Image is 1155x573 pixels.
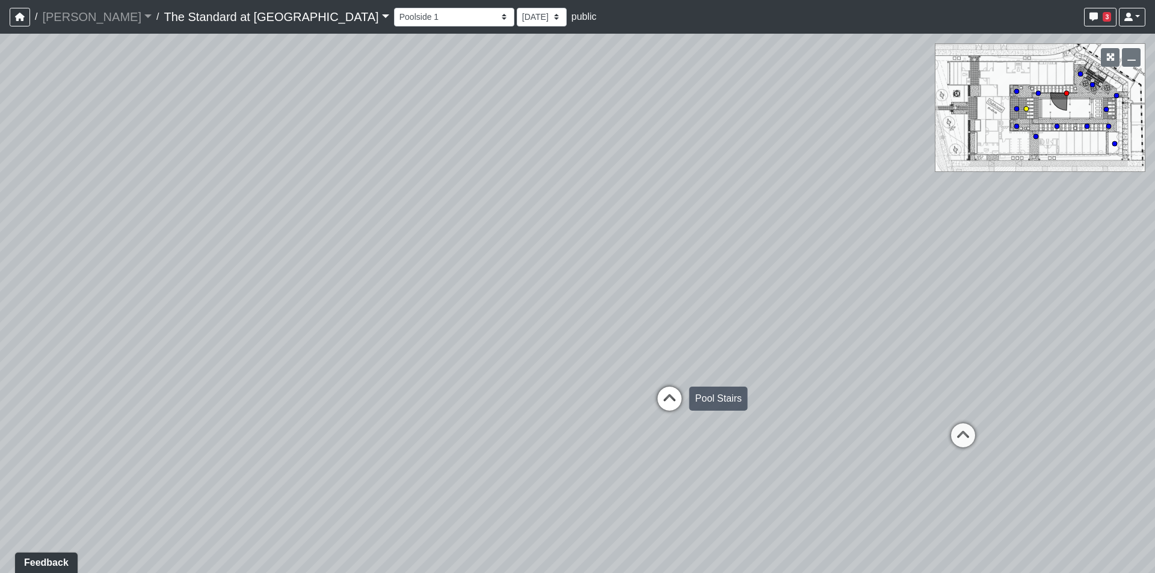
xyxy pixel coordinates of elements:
[152,5,164,29] span: /
[689,387,748,411] div: Pool Stairs
[571,11,597,22] span: public
[1103,12,1111,22] span: 3
[164,5,389,29] a: The Standard at [GEOGRAPHIC_DATA]
[30,5,42,29] span: /
[1084,8,1116,26] button: 3
[9,549,80,573] iframe: Ybug feedback widget
[42,5,152,29] a: [PERSON_NAME]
